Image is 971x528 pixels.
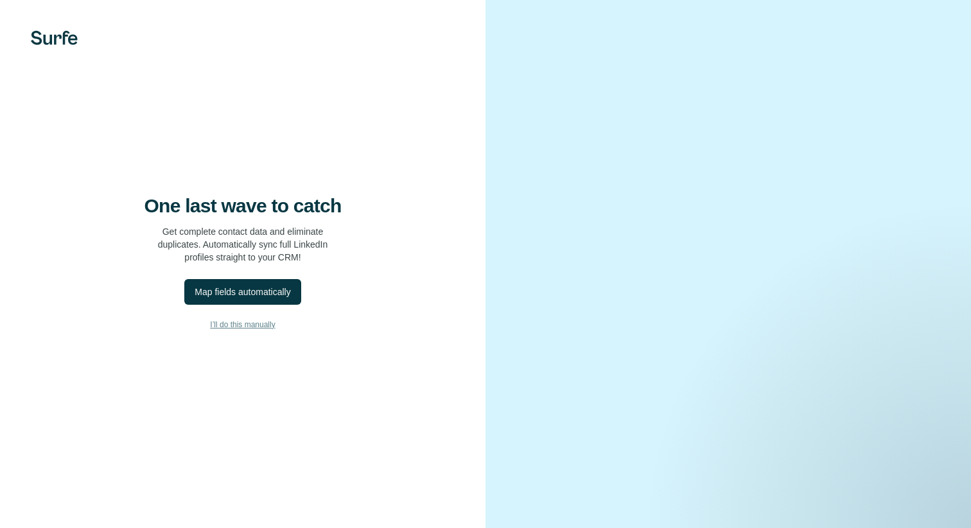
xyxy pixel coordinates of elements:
span: I’ll do this manually [210,319,275,330]
button: I’ll do this manually [26,315,460,334]
div: Map fields automatically [195,285,290,298]
iframe: Intercom notifications message [714,301,971,493]
iframe: Intercom live chat [927,484,958,515]
img: Surfe's logo [31,31,78,45]
button: Map fields automatically [184,279,301,305]
p: Get complete contact data and eliminate duplicates. Automatically sync full LinkedIn profiles str... [158,225,328,264]
h4: One last wave to catch [144,194,342,217]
